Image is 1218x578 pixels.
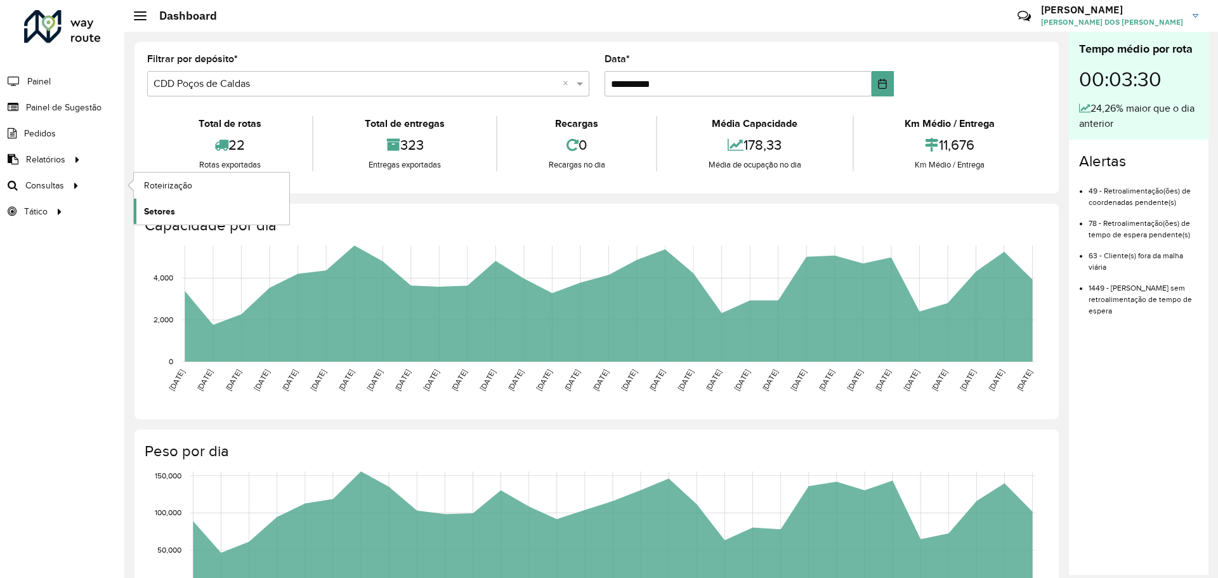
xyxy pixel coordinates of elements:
a: Setores [134,199,289,224]
span: Setores [144,205,175,218]
span: Tático [24,205,48,218]
text: [DATE] [959,368,977,392]
text: [DATE] [195,368,214,392]
text: 0 [169,357,173,365]
div: 22 [150,131,309,159]
span: Consultas [25,179,64,192]
a: Contato Rápido [1011,3,1038,30]
div: Entregas exportadas [317,159,492,171]
text: [DATE] [365,368,384,392]
div: 11,676 [857,131,1043,159]
li: 1449 - [PERSON_NAME] sem retroalimentação de tempo de espera [1089,273,1198,317]
text: [DATE] [563,368,581,392]
div: Recargas no dia [501,159,653,171]
div: Recargas [501,116,653,131]
div: 0 [501,131,653,159]
text: [DATE] [309,368,327,392]
span: Relatórios [26,153,65,166]
text: [DATE] [535,368,553,392]
text: [DATE] [167,368,186,392]
text: [DATE] [902,368,920,392]
span: Clear all [563,76,573,91]
h2: Dashboard [147,9,217,23]
span: Painel [27,75,51,88]
text: [DATE] [506,368,525,392]
li: 49 - Retroalimentação(ões) de coordenadas pendente(s) [1089,176,1198,208]
div: 323 [317,131,492,159]
span: Pedidos [24,127,56,140]
label: Data [605,51,630,67]
div: Km Médio / Entrega [857,159,1043,171]
button: Choose Date [872,71,894,96]
text: [DATE] [620,368,638,392]
div: Média de ocupação no dia [660,159,849,171]
div: Total de rotas [150,116,309,131]
text: 2,000 [154,315,173,324]
div: 178,33 [660,131,849,159]
text: [DATE] [761,368,779,392]
text: [DATE] [393,368,412,392]
text: [DATE] [422,368,440,392]
text: 150,000 [155,471,181,480]
text: [DATE] [789,368,808,392]
h4: Capacidade por dia [145,216,1046,235]
text: [DATE] [817,368,835,392]
h4: Alertas [1079,152,1198,171]
h4: Peso por dia [145,442,1046,461]
label: Filtrar por depósito [147,51,238,67]
text: [DATE] [986,368,1005,392]
text: [DATE] [224,368,242,392]
text: 4,000 [154,273,173,282]
h3: [PERSON_NAME] [1041,4,1183,16]
a: Roteirização [134,173,289,198]
li: 78 - Retroalimentação(ões) de tempo de espera pendente(s) [1089,208,1198,240]
li: 63 - Cliente(s) fora da malha viária [1089,240,1198,273]
div: Média Capacidade [660,116,849,131]
text: [DATE] [676,368,695,392]
div: Rotas exportadas [150,159,309,171]
span: Roteirização [144,179,192,192]
text: [DATE] [648,368,666,392]
div: Total de entregas [317,116,492,131]
div: Km Médio / Entrega [857,116,1043,131]
span: Painel de Sugestão [26,101,101,114]
text: [DATE] [846,368,864,392]
text: [DATE] [450,368,468,392]
text: [DATE] [704,368,723,392]
span: [PERSON_NAME] DOS [PERSON_NAME] [1041,16,1183,28]
text: [DATE] [1015,368,1033,392]
div: 00:03:30 [1079,58,1198,101]
text: [DATE] [874,368,892,392]
text: [DATE] [252,368,271,392]
text: [DATE] [591,368,610,392]
div: 24,26% maior que o dia anterior [1079,101,1198,131]
text: [DATE] [478,368,497,392]
text: [DATE] [930,368,948,392]
text: [DATE] [337,368,355,392]
text: 100,000 [155,509,181,517]
text: [DATE] [280,368,299,392]
div: Tempo médio por rota [1079,41,1198,58]
text: [DATE] [733,368,751,392]
text: 50,000 [157,546,181,554]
